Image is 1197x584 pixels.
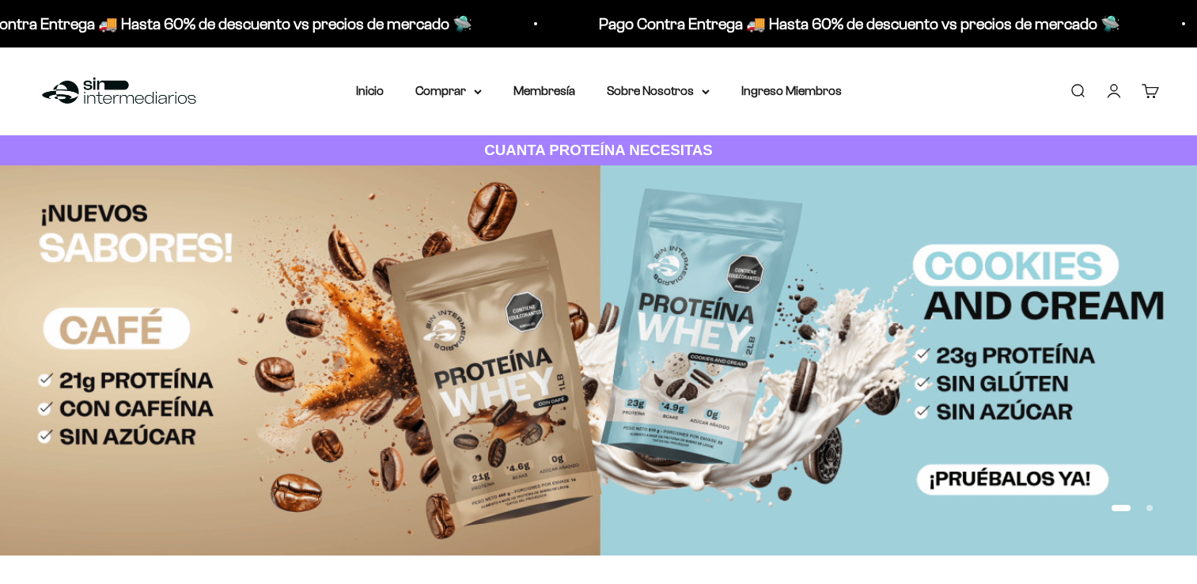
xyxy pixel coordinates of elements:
strong: CUANTA PROTEÍNA NECESITAS [484,142,713,158]
p: Pago Contra Entrega 🚚 Hasta 60% de descuento vs precios de mercado 🛸 [593,11,1114,36]
summary: Comprar [415,81,482,101]
summary: Sobre Nosotros [607,81,710,101]
a: Membresía [513,84,575,97]
a: Ingreso Miembros [741,84,842,97]
a: Inicio [356,84,384,97]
